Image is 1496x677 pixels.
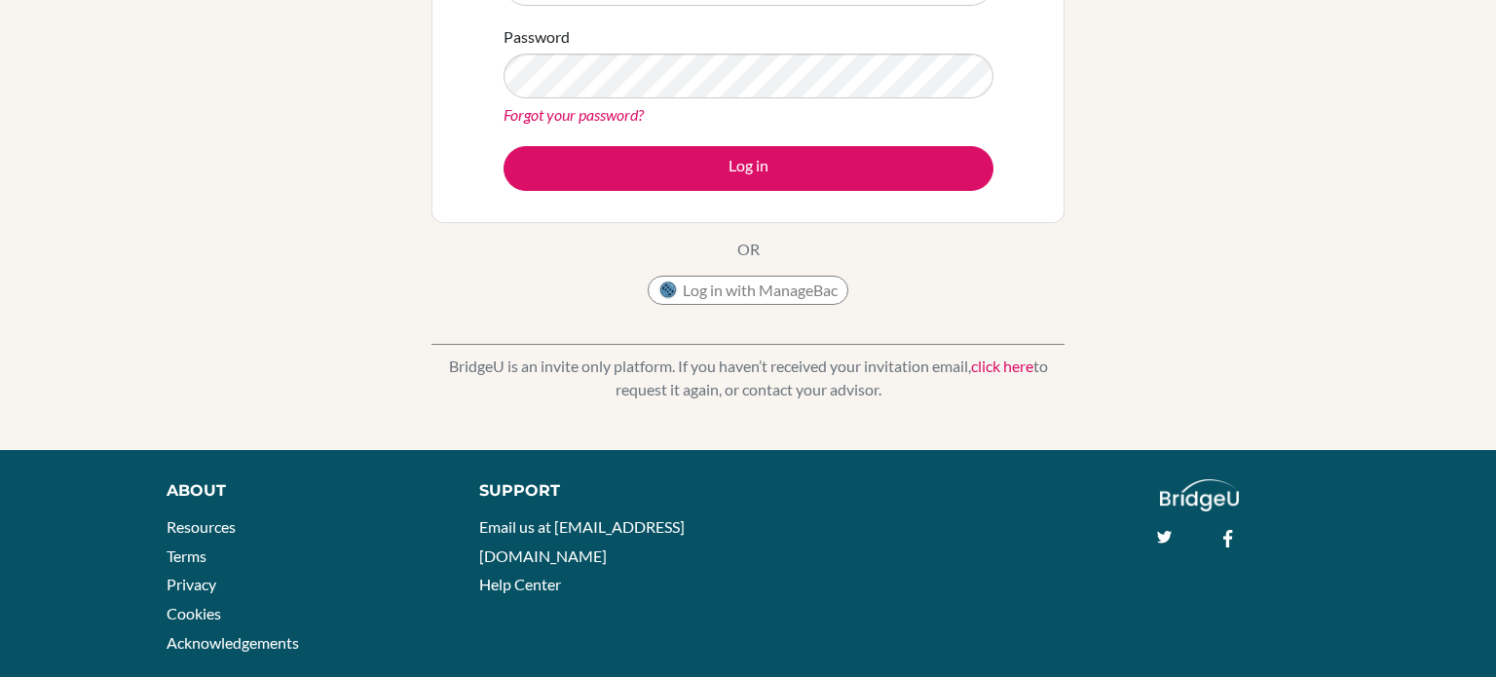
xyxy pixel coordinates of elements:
[479,479,728,503] div: Support
[431,355,1065,401] p: BridgeU is an invite only platform. If you haven’t received your invitation email, to request it ...
[504,105,644,124] a: Forgot your password?
[737,238,760,261] p: OR
[648,276,848,305] button: Log in with ManageBac
[504,25,570,49] label: Password
[479,517,685,565] a: Email us at [EMAIL_ADDRESS][DOMAIN_NAME]
[971,357,1033,375] a: click here
[167,633,299,652] a: Acknowledgements
[167,604,221,622] a: Cookies
[167,546,206,565] a: Terms
[1160,479,1239,511] img: logo_white@2x-f4f0deed5e89b7ecb1c2cc34c3e3d731f90f0f143d5ea2071677605dd97b5244.png
[167,479,435,503] div: About
[167,575,216,593] a: Privacy
[167,517,236,536] a: Resources
[479,575,561,593] a: Help Center
[504,146,993,191] button: Log in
